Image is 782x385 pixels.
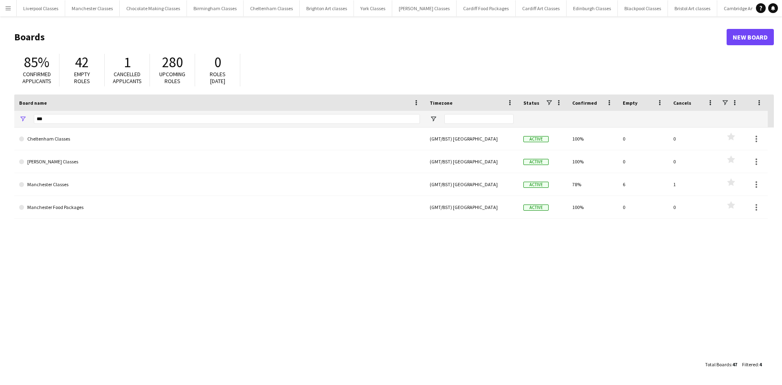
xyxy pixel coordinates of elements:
[392,0,457,16] button: [PERSON_NAME] Classes
[210,70,226,85] span: Roles [DATE]
[19,128,420,150] a: Cheltenham Classes
[14,31,727,43] h1: Boards
[214,53,221,71] span: 0
[572,100,597,106] span: Confirmed
[623,100,637,106] span: Empty
[457,0,516,16] button: Cardiff Food Packages
[567,128,618,150] div: 100%
[19,173,420,196] a: Manchester Classes
[523,136,549,142] span: Active
[618,150,668,173] div: 0
[113,70,142,85] span: Cancelled applicants
[618,0,668,16] button: Blackpool Classes
[17,0,65,16] button: Liverpool Classes
[162,53,183,71] span: 280
[19,196,420,219] a: Manchester Food Packages
[705,356,737,372] div: :
[705,361,731,367] span: Total Boards
[24,53,49,71] span: 85%
[742,361,758,367] span: Filtered
[567,0,618,16] button: Edinburgh Classes
[516,0,567,16] button: Cardiff Art Classes
[717,0,777,16] button: Cambridge Art Classes
[668,0,717,16] button: Bristol Art classes
[124,53,131,71] span: 1
[22,70,51,85] span: Confirmed applicants
[567,173,618,196] div: 78%
[430,115,437,123] button: Open Filter Menu
[668,150,719,173] div: 0
[523,159,549,165] span: Active
[187,0,244,16] button: Birmingham Classes
[618,128,668,150] div: 0
[523,205,549,211] span: Active
[425,150,518,173] div: (GMT/BST) [GEOGRAPHIC_DATA]
[668,173,719,196] div: 1
[425,173,518,196] div: (GMT/BST) [GEOGRAPHIC_DATA]
[354,0,392,16] button: York Classes
[673,100,691,106] span: Cancels
[75,53,89,71] span: 42
[727,29,774,45] a: New Board
[425,128,518,150] div: (GMT/BST) [GEOGRAPHIC_DATA]
[618,173,668,196] div: 6
[300,0,354,16] button: Brighton Art classes
[618,196,668,218] div: 0
[444,114,514,124] input: Timezone Filter Input
[244,0,300,16] button: Cheltenham Classes
[19,150,420,173] a: [PERSON_NAME] Classes
[65,0,120,16] button: Manchester Classes
[523,182,549,188] span: Active
[19,100,47,106] span: Board name
[567,196,618,218] div: 100%
[742,356,762,372] div: :
[668,128,719,150] div: 0
[159,70,185,85] span: Upcoming roles
[430,100,453,106] span: Timezone
[732,361,737,367] span: 47
[425,196,518,218] div: (GMT/BST) [GEOGRAPHIC_DATA]
[120,0,187,16] button: Chocolate Making Classes
[34,114,420,124] input: Board name Filter Input
[567,150,618,173] div: 100%
[19,115,26,123] button: Open Filter Menu
[74,70,90,85] span: Empty roles
[759,361,762,367] span: 4
[668,196,719,218] div: 0
[523,100,539,106] span: Status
